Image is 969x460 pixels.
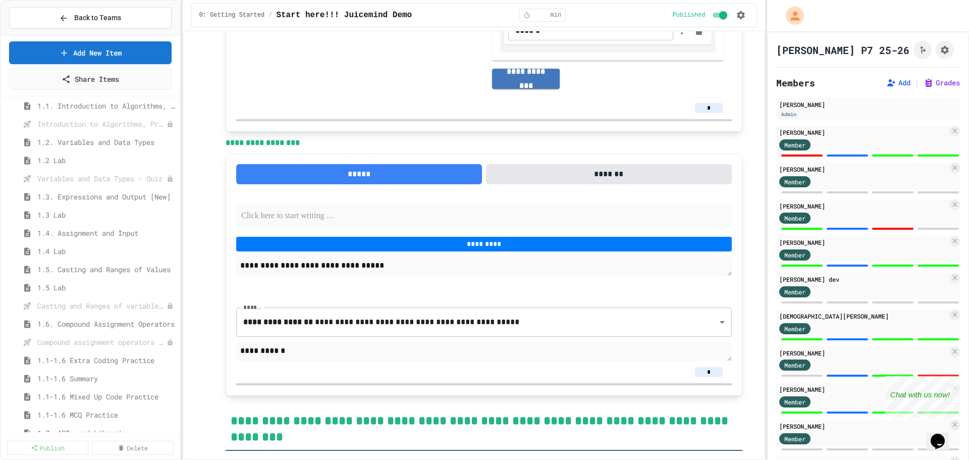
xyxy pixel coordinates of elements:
[776,43,909,57] h1: [PERSON_NAME] P7 25-26
[7,441,88,455] a: Publish
[37,100,176,111] span: 1.1. Introduction to Algorithms, Programming, and Compilers
[37,246,176,257] span: 1.4 Lab
[784,397,805,406] span: Member
[37,337,167,347] span: Compound assignment operators - Quiz
[784,214,805,223] span: Member
[167,121,174,128] div: Unpublished
[92,441,174,455] a: Delete
[37,228,176,238] span: 1.4. Assignment and Input
[784,250,805,260] span: Member
[924,78,960,88] button: Grades
[37,373,176,384] span: 1.1-1.6 Summary
[779,238,948,247] div: [PERSON_NAME]
[784,434,805,443] span: Member
[37,191,176,202] span: 1.3. Expressions and Output [New]
[784,287,805,296] span: Member
[37,264,176,275] span: 1.5. Casting and Ranges of Values
[779,348,948,357] div: [PERSON_NAME]
[199,11,265,19] span: 0: Getting Started
[167,175,174,182] div: Unpublished
[37,391,176,402] span: 1.1-1.6 Mixed Up Code Practice
[167,339,174,346] div: Unpublished
[167,302,174,310] div: Unpublished
[37,137,176,147] span: 1.2. Variables and Data Types
[913,41,932,59] button: Click to see fork details
[37,155,176,166] span: 1.2 Lab
[784,177,805,186] span: Member
[779,385,948,394] div: [PERSON_NAME]
[779,110,798,119] div: Admin
[885,376,959,419] iframe: chat widget
[37,319,176,329] span: 1.6. Compound Assignment Operators
[9,41,172,64] a: Add New Item
[268,11,272,19] span: /
[779,201,948,211] div: [PERSON_NAME]
[775,4,806,27] div: My Account
[37,410,176,420] span: 1.1-1.6 MCQ Practice
[914,77,920,89] span: |
[276,9,412,21] span: Start here!!! Juicemind Demo
[927,420,959,450] iframe: chat widget
[37,173,167,184] span: Variables and Data Types - Quiz
[886,78,910,88] button: Add
[673,11,706,19] span: Published
[37,282,176,293] span: 1.5 Lab
[936,41,954,59] button: Assignment Settings
[776,76,815,90] h2: Members
[37,300,167,311] span: Casting and Ranges of variables - Quiz
[37,210,176,220] span: 1.3 Lab
[779,165,948,174] div: [PERSON_NAME]
[784,324,805,333] span: Member
[37,428,176,438] span: 1.7. APIs and Libraries
[9,68,172,90] a: Share Items
[784,140,805,149] span: Member
[779,100,957,109] div: [PERSON_NAME]
[37,119,167,129] span: Introduction to Algorithms, Programming, and Compilers
[9,7,172,29] button: Back to Teams
[779,128,948,137] div: [PERSON_NAME]
[551,11,562,19] span: min
[784,361,805,370] span: Member
[37,355,176,366] span: 1.1-1.6 Extra Coding Practice
[779,312,948,321] div: [DEMOGRAPHIC_DATA][PERSON_NAME]
[673,9,730,21] div: Content is published and visible to students
[779,275,948,284] div: [PERSON_NAME] dev
[779,422,948,431] div: [PERSON_NAME]
[74,13,121,23] span: Back to Teams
